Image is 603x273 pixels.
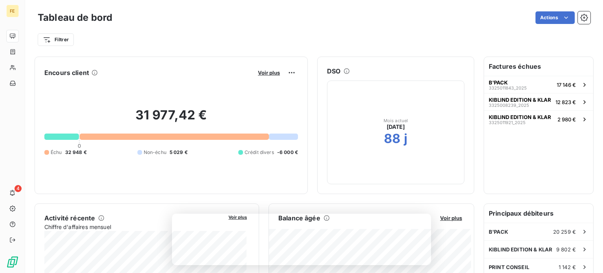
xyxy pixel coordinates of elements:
h6: Principaux débiteurs [484,204,593,223]
span: [DATE] [387,123,405,131]
span: Crédit divers [245,149,274,156]
button: B'PACK3325011843_202517 146 € [484,76,593,93]
button: Voir plus [256,69,282,76]
span: 9 802 € [556,246,576,253]
span: Voir plus [440,215,462,221]
h6: Encours client [44,68,89,77]
span: Non-échu [144,149,166,156]
iframe: Enquête de LeanPay [172,214,431,265]
span: 5 029 € [170,149,188,156]
button: Filtrer [38,33,74,46]
span: 2 980 € [557,116,576,123]
span: 20 259 € [553,229,576,235]
h6: Activité récente [44,213,95,223]
h6: DSO [327,66,340,76]
span: B'PACK [489,229,508,235]
span: B'PACK [489,79,508,86]
h2: j [404,131,407,147]
span: Échu [51,149,62,156]
button: KIBLIND EDITION & KLAR3325011921_20252 980 € [484,110,593,128]
span: KIBLIND EDITION & KLAR [489,114,551,120]
div: FE [6,5,19,17]
button: KIBLIND EDITION & KLAR3325008239_202512 823 € [484,93,593,110]
span: Chiffre d'affaires mensuel [44,223,223,231]
span: 32 948 € [65,149,87,156]
button: Voir plus [438,214,464,222]
span: 4 [15,185,22,192]
span: Mois actuel [384,118,408,123]
span: 0 [78,143,81,149]
span: 12 823 € [555,99,576,105]
span: 17 146 € [557,82,576,88]
span: 3325008239_2025 [489,103,529,108]
h2: 31 977,42 € [44,107,298,131]
h3: Tableau de bord [38,11,112,25]
button: Actions [535,11,575,24]
span: KIBLIND EDITION & KLAR [489,97,551,103]
span: KIBLIND EDITION & KLAR [489,246,552,253]
span: PRINT CONSEIL [489,264,529,270]
span: -6 000 € [277,149,298,156]
span: Voir plus [258,70,280,76]
h6: Factures échues [484,57,593,76]
span: 3325011843_2025 [489,86,527,90]
h2: 88 [384,131,400,147]
img: Logo LeanPay [6,256,19,268]
span: 3325011921_2025 [489,120,526,125]
span: 1 142 € [559,264,576,270]
iframe: Intercom live chat [576,246,595,265]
